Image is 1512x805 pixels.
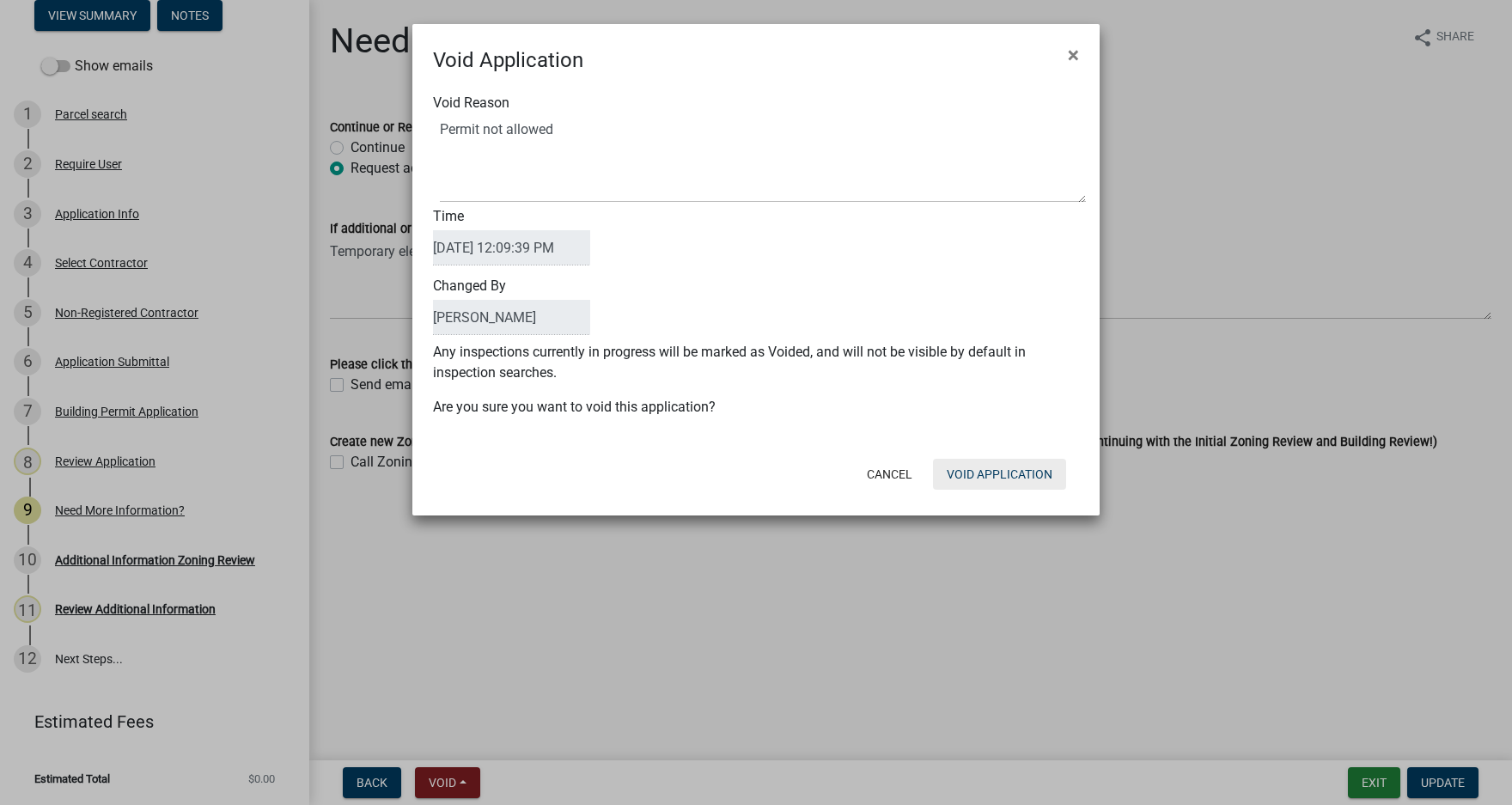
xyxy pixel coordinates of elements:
[433,45,583,76] h4: Void Application
[1054,31,1093,79] button: Close
[433,230,590,265] input: DateTime
[933,459,1066,490] button: Void Application
[433,279,590,335] label: Changed By
[433,342,1079,383] p: Any inspections currently in progress will be marked as Voided, and will not be visible by defaul...
[433,300,590,335] input: ClosedBy
[433,397,1079,418] p: Are you sure you want to void this application?
[1068,43,1079,67] span: ×
[433,210,590,265] label: Time
[440,117,1086,203] textarea: Void Reason
[853,459,926,490] button: Cancel
[433,96,509,110] label: Void Reason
